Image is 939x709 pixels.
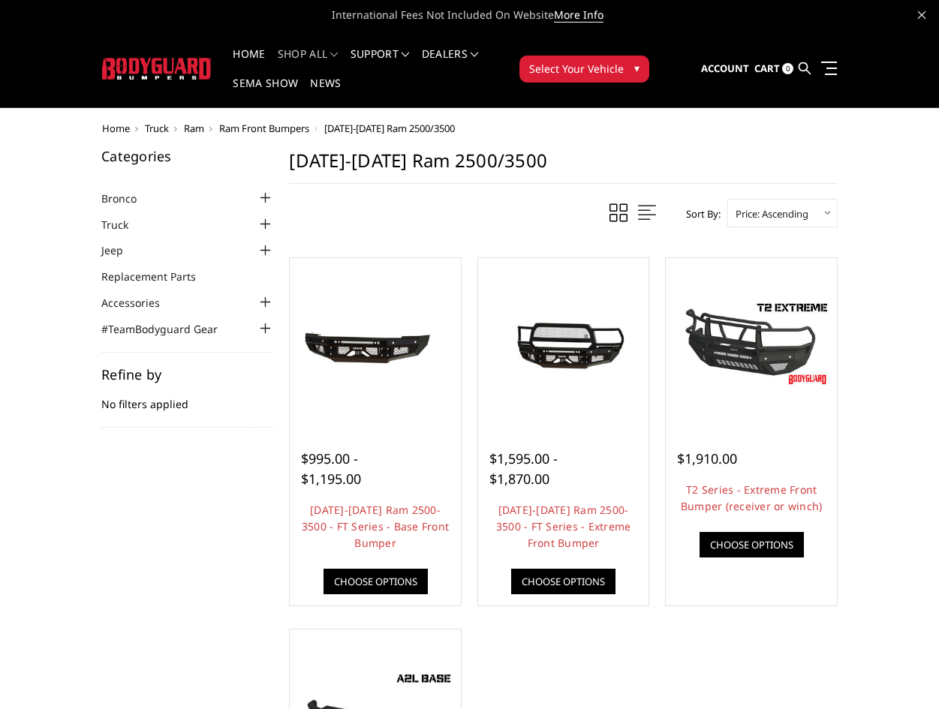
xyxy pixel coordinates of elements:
h1: [DATE]-[DATE] Ram 2500/3500 [289,149,838,184]
span: [DATE]-[DATE] Ram 2500/3500 [324,122,455,135]
a: Support [351,49,410,78]
span: $1,595.00 - $1,870.00 [489,449,558,488]
h5: Categories [101,149,274,163]
a: Ram Front Bumpers [219,122,309,135]
a: #TeamBodyguard Gear [101,321,236,337]
span: $1,910.00 [677,449,737,467]
a: Accessories [101,295,179,311]
a: Choose Options [324,569,428,594]
img: 2010-2018 Ram 2500-3500 - FT Series - Extreme Front Bumper [482,307,646,380]
span: Cart [754,62,780,75]
a: Account [701,49,749,89]
a: 2010-2018 Ram 2500-3500 - FT Series - Extreme Front Bumper 2010-2018 Ram 2500-3500 - FT Series - ... [482,262,646,425]
a: [DATE]-[DATE] Ram 2500-3500 - FT Series - Base Front Bumper [302,503,449,550]
a: T2 Series - Extreme Front Bumper (receiver or winch) T2 Series - Extreme Front Bumper (receiver o... [670,262,833,425]
a: Truck [101,217,147,233]
button: Select Your Vehicle [519,56,649,83]
span: Select Your Vehicle [529,61,624,77]
h5: Refine by [101,368,274,381]
a: shop all [278,49,339,78]
a: [DATE]-[DATE] Ram 2500-3500 - FT Series - Extreme Front Bumper [496,503,631,550]
a: Replacement Parts [101,269,215,284]
img: BODYGUARD BUMPERS [102,58,212,80]
a: Ram [184,122,204,135]
img: 2010-2018 Ram 2500-3500 - FT Series - Base Front Bumper [293,307,457,380]
a: 2010-2018 Ram 2500-3500 - FT Series - Base Front Bumper 2010-2018 Ram 2500-3500 - FT Series - Bas... [293,262,457,425]
span: Account [701,62,749,75]
a: Jeep [101,242,142,258]
a: SEMA Show [233,78,298,107]
a: Truck [145,122,169,135]
a: Cart 0 [754,49,793,89]
a: T2 Series - Extreme Front Bumper (receiver or winch) [681,482,823,513]
a: Home [102,122,130,135]
a: Choose Options [511,569,615,594]
a: More Info [554,8,603,23]
img: T2 Series - Extreme Front Bumper (receiver or winch) [670,298,833,389]
a: Choose Options [700,532,804,557]
span: $995.00 - $1,195.00 [301,449,361,488]
span: 0 [782,63,793,74]
label: Sort By: [678,203,721,225]
a: Home [233,49,265,78]
span: ▾ [634,60,640,76]
a: Bronco [101,191,155,206]
a: Dealers [422,49,479,78]
a: News [310,78,341,107]
div: No filters applied [101,368,274,428]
